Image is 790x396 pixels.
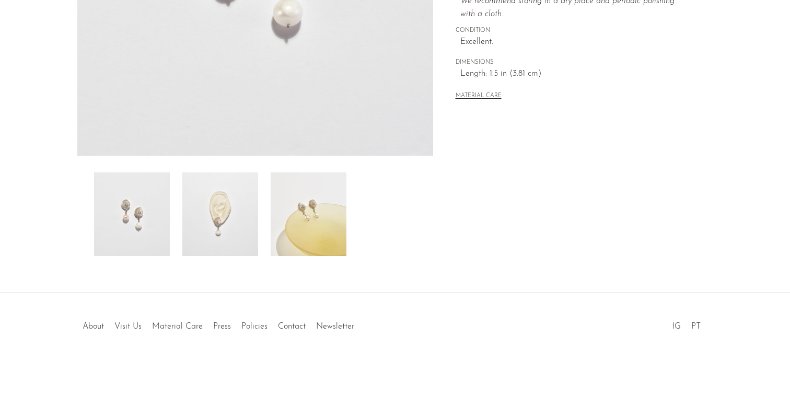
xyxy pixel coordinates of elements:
[460,67,691,81] span: Length: 1.5 in (3.81 cm)
[456,92,502,100] button: MATERIAL CARE
[691,322,701,331] a: PT
[94,172,170,256] img: Shell Pearl Drop Earrings
[182,172,258,256] img: Shell Pearl Drop Earrings
[456,26,691,36] span: CONDITION
[83,322,104,331] a: About
[278,322,306,331] a: Contact
[152,322,203,331] a: Material Care
[213,322,231,331] a: Press
[271,172,346,256] img: Shell Pearl Drop Earrings
[667,314,706,334] ul: Social Medias
[77,314,359,334] ul: Quick links
[241,322,268,331] a: Policies
[114,322,142,331] a: Visit Us
[460,36,691,49] span: Excellent.
[672,322,681,331] a: IG
[456,58,691,67] span: DIMENSIONS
